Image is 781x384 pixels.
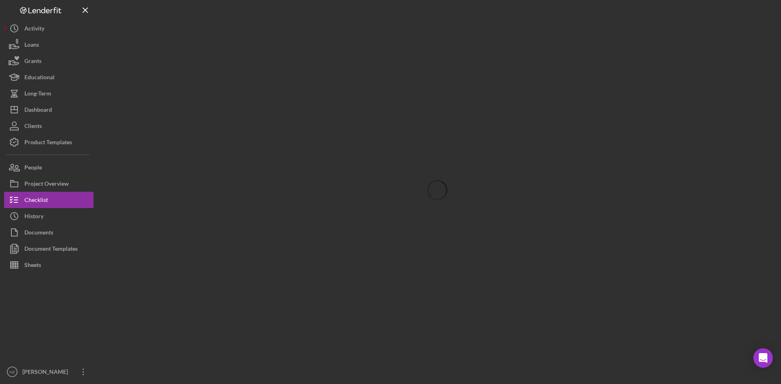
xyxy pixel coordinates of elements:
div: Long-Term [24,85,51,104]
div: Clients [24,118,42,136]
div: [PERSON_NAME] [20,364,73,382]
div: Dashboard [24,102,52,120]
button: Checklist [4,192,94,208]
div: Product Templates [24,134,72,152]
button: Product Templates [4,134,94,150]
button: Sheets [4,257,94,273]
div: History [24,208,44,226]
button: Activity [4,20,94,37]
button: Document Templates [4,241,94,257]
button: HZ[PERSON_NAME] [4,364,94,380]
div: Loans [24,37,39,55]
button: Dashboard [4,102,94,118]
button: Loans [4,37,94,53]
button: Documents [4,224,94,241]
button: Grants [4,53,94,69]
button: Project Overview [4,176,94,192]
div: Activity [24,20,44,39]
div: People [24,159,42,178]
text: HZ [10,370,15,374]
div: Project Overview [24,176,69,194]
div: Sheets [24,257,41,275]
div: Grants [24,53,41,71]
div: Documents [24,224,53,243]
div: Open Intercom Messenger [753,348,773,368]
button: Long-Term [4,85,94,102]
div: Educational [24,69,55,87]
div: Document Templates [24,241,78,259]
div: Checklist [24,192,48,210]
button: History [4,208,94,224]
button: Clients [4,118,94,134]
button: People [4,159,94,176]
button: Educational [4,69,94,85]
